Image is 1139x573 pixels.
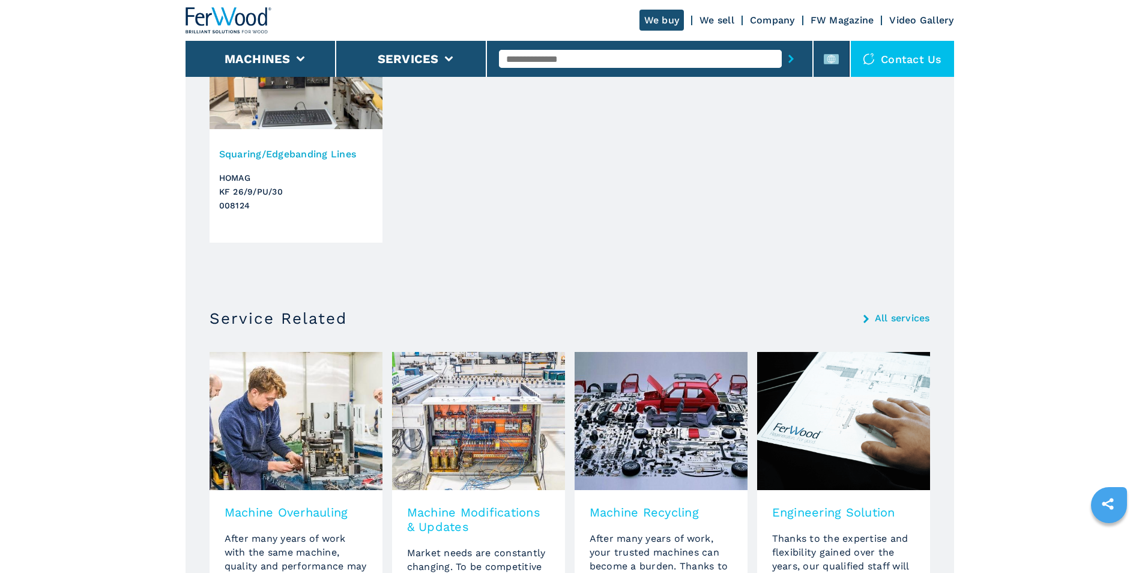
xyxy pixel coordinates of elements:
h3: HOMAG KF 26/9/PU/30 008124 [219,171,373,213]
h3: Machine Recycling [590,505,733,520]
a: We sell [699,14,734,26]
img: image [575,352,748,490]
button: Machines [225,52,291,66]
h3: Service Related [210,309,347,328]
img: Ferwood [186,7,272,34]
h3: Engineering Solution [772,505,915,520]
a: sharethis [1093,489,1123,519]
a: Squaring/Edgebanding Lines HOMAG KF 26/9/PU/30Squaring/Edgebanding LinesHOMAGKF 26/9/PU/30008124 [210,9,382,243]
div: Contact us [851,41,954,77]
img: Contact us [863,53,875,65]
h3: Machine Modifications & Updates [407,505,550,534]
h3: Squaring/Edgebanding Lines [219,147,373,161]
img: image [757,352,930,490]
button: submit-button [782,45,800,73]
a: Company [750,14,795,26]
a: Video Gallery [889,14,953,26]
img: image [392,352,565,490]
button: Services [378,52,439,66]
a: We buy [639,10,684,31]
h3: Machine Overhauling [225,505,367,520]
a: All services [875,314,930,323]
iframe: Chat [1088,519,1130,564]
a: FW Magazine [811,14,874,26]
img: image [210,352,382,490]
